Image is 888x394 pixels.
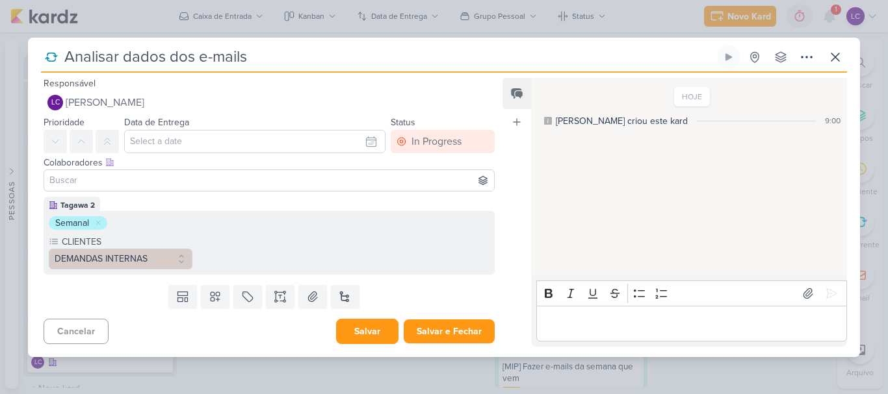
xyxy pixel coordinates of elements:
div: Ligar relógio [724,52,734,62]
div: Tagawa 2 [60,199,95,211]
button: In Progress [391,130,495,153]
div: In Progress [411,134,462,149]
button: Cancelar [44,319,109,344]
input: Select a date [124,130,385,153]
p: LC [51,99,60,106]
div: Editor editing area: main [536,306,847,341]
label: Data de Entrega [124,117,189,128]
input: Buscar [47,173,491,188]
div: [PERSON_NAME] criou este kard [556,114,688,128]
div: Editor toolbar [536,280,847,306]
div: 9:00 [825,115,841,127]
div: Colaboradores [44,156,495,169]
button: LC [PERSON_NAME] [44,91,495,114]
span: [PERSON_NAME] [66,95,144,110]
button: Salvar [336,319,398,344]
button: DEMANDAS INTERNAS [49,249,192,269]
button: Salvar e Fechar [404,319,495,343]
input: Kard Sem Título [60,45,714,69]
label: Responsável [44,78,96,89]
label: Prioridade [44,117,85,128]
div: Semanal [55,216,89,230]
div: Laís Costa [47,95,63,110]
label: CLIENTES [60,235,192,249]
label: Status [391,117,415,128]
